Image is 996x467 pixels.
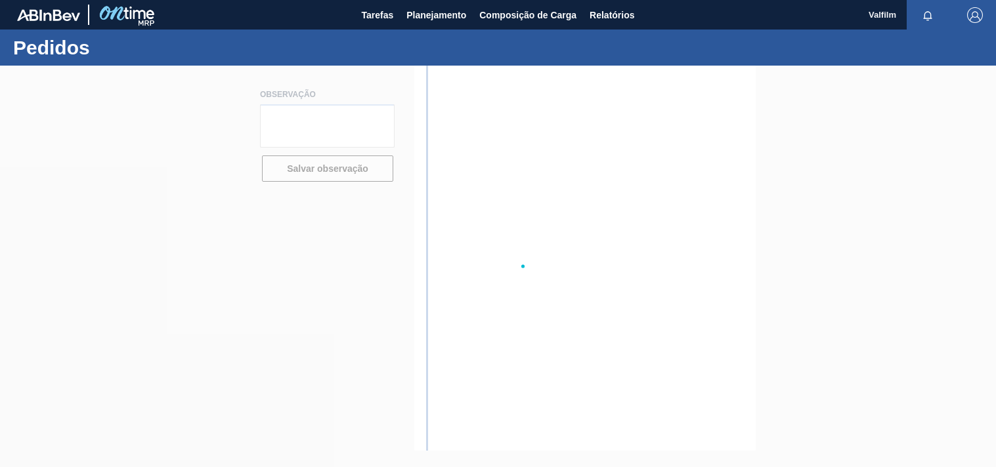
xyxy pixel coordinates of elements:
[17,9,80,21] img: TNhmsLtSVTkK8tSr43FrP2fwEKptu5GPRR3wAAAABJRU5ErkJggg==
[406,7,466,23] span: Planejamento
[590,7,634,23] span: Relatórios
[13,40,246,55] h1: Pedidos
[967,7,983,23] img: Logout
[907,6,949,24] button: Notificações
[361,7,393,23] span: Tarefas
[479,7,576,23] span: Composição de Carga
